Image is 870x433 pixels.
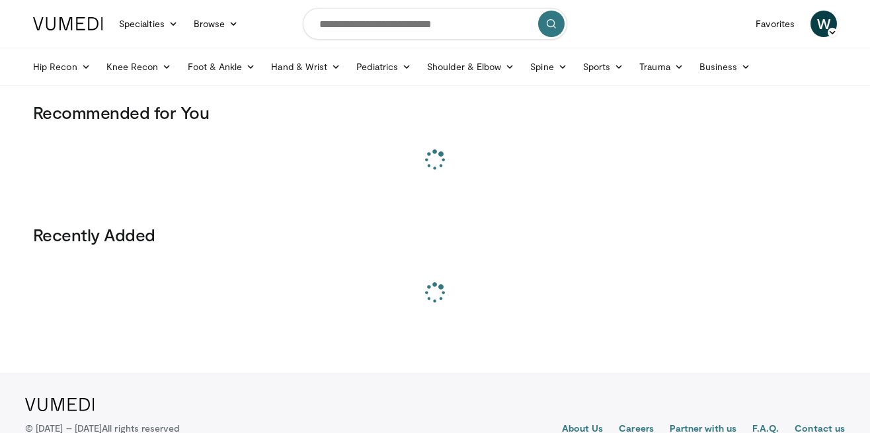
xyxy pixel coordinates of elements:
[419,54,522,80] a: Shoulder & Elbow
[348,54,419,80] a: Pediatrics
[811,11,837,37] a: W
[180,54,264,80] a: Foot & Ankle
[263,54,348,80] a: Hand & Wrist
[33,224,837,245] h3: Recently Added
[25,54,99,80] a: Hip Recon
[25,398,95,411] img: VuMedi Logo
[748,11,803,37] a: Favorites
[186,11,247,37] a: Browse
[575,54,632,80] a: Sports
[692,54,759,80] a: Business
[631,54,692,80] a: Trauma
[33,17,103,30] img: VuMedi Logo
[33,102,837,123] h3: Recommended for You
[522,54,574,80] a: Spine
[111,11,186,37] a: Specialties
[303,8,567,40] input: Search topics, interventions
[99,54,180,80] a: Knee Recon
